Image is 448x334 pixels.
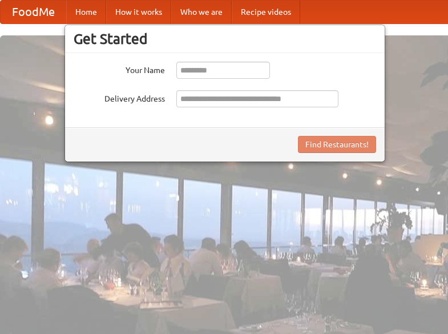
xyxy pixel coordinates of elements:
[106,1,171,23] a: How it works
[232,1,300,23] a: Recipe videos
[171,1,232,23] a: Who we are
[1,1,66,23] a: FoodMe
[74,90,165,104] label: Delivery Address
[66,1,106,23] a: Home
[74,30,376,47] h3: Get Started
[298,136,376,153] button: Find Restaurants!
[74,62,165,76] label: Your Name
